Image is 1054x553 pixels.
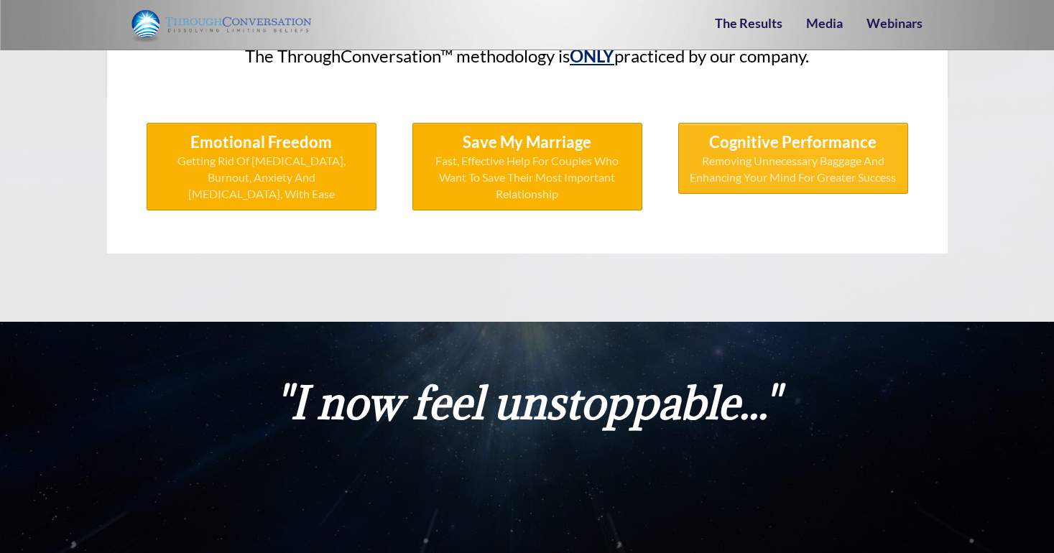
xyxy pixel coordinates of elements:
span: Emotional Freedom [190,132,332,152]
a: The Results [715,15,782,31]
span: Cognitive Performance [709,132,877,152]
span: Removing Unnecessary Baggage And Enhancing Your Mind For Greater Success [690,153,897,186]
div: The ThroughConversation™ methodology is practiced by our company. [147,45,908,66]
span: Fast, Effective Help For Couples Who Want To Save Their Most Important Relationship [424,153,631,203]
a: Emotional Freedom Getting Rid Of [MEDICAL_DATA], Burnout, Anxiety And [MEDICAL_DATA], With Ease [147,123,376,210]
a: Media [806,15,843,31]
a: Webinars [866,15,923,31]
u: ONLY [570,45,614,66]
span: Getting Rid Of [MEDICAL_DATA], Burnout, Anxiety And [MEDICAL_DATA], With Ease [165,153,358,203]
span: Save My Marriage [463,132,591,152]
a: Save My Marriage Fast, Effective Help For Couples Who Want To Save Their Most Important Relationship [412,123,642,210]
a: Cognitive Performance Removing Unnecessary Baggage And Enhancing Your Mind For Greater Success [678,123,908,194]
i: "I now feel unstoppable..." [274,374,780,431]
